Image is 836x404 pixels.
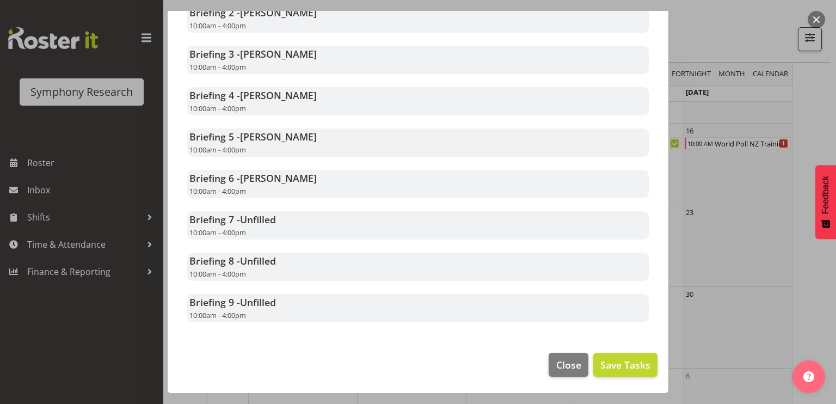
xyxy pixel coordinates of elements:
[240,6,317,19] span: [PERSON_NAME]
[189,47,317,60] strong: Briefing 3 -
[189,62,246,72] span: 10:00am - 4:00pm
[189,103,246,113] span: 10:00am - 4:00pm
[189,296,276,309] strong: Briefing 9 -
[821,176,831,214] span: Feedback
[189,145,246,155] span: 10:00am - 4:00pm
[189,310,246,320] span: 10:00am - 4:00pm
[556,358,581,372] span: Close
[189,21,246,30] span: 10:00am - 4:00pm
[189,130,317,143] strong: Briefing 5 -
[240,89,317,102] span: [PERSON_NAME]
[189,89,317,102] strong: Briefing 4 -
[240,213,276,226] span: Unfilled
[240,47,317,60] span: [PERSON_NAME]
[189,186,246,196] span: 10:00am - 4:00pm
[240,296,276,309] span: Unfilled
[593,353,657,377] button: Save Tasks
[189,213,276,226] strong: Briefing 7 -
[803,371,814,382] img: help-xxl-2.png
[600,358,650,372] span: Save Tasks
[189,228,246,237] span: 10:00am - 4:00pm
[189,172,317,185] strong: Briefing 6 -
[815,165,836,239] button: Feedback - Show survey
[189,269,246,279] span: 10:00am - 4:00pm
[240,172,317,185] span: [PERSON_NAME]
[189,254,276,267] strong: Briefing 8 -
[189,6,317,19] strong: Briefing 2 -
[240,254,276,267] span: Unfilled
[549,353,588,377] button: Close
[240,130,317,143] span: [PERSON_NAME]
